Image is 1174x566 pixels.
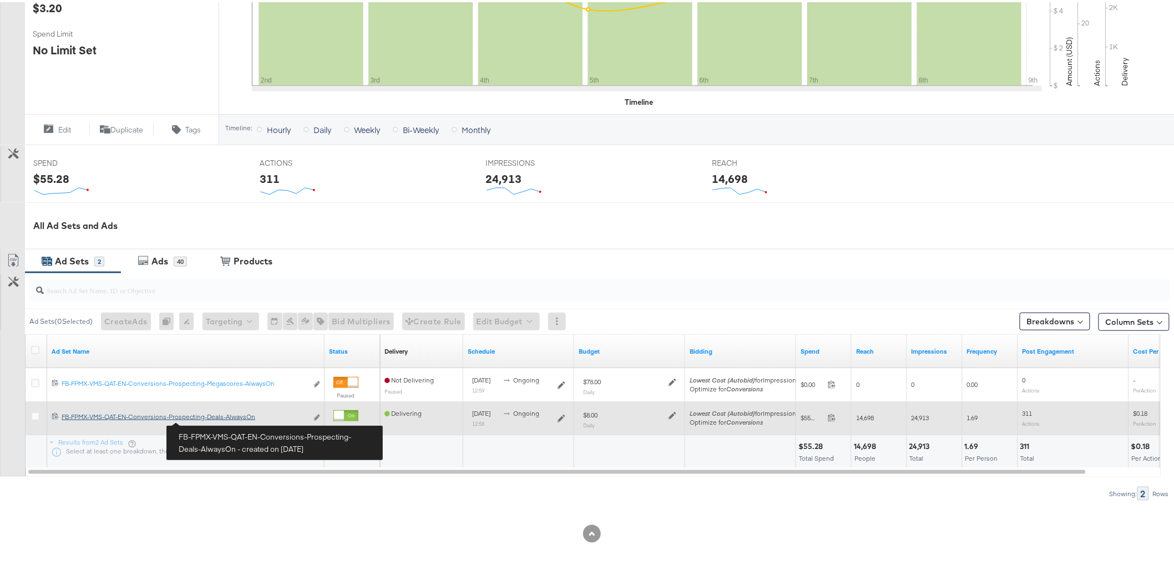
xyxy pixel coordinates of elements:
[384,374,434,382] span: Not Delivering
[1020,439,1033,450] div: 311
[967,378,978,386] span: 0.00
[513,374,539,382] span: ongoing
[58,123,71,133] span: Edit
[472,374,490,382] span: [DATE]
[965,439,982,450] div: 1.69
[462,122,490,133] span: Monthly
[690,374,799,382] span: for Impressions
[62,410,307,419] div: FB-FPMX-VMS-QAT-EN-Conversions-Prospecting-Deals-AlwaysOn
[690,374,755,382] em: Lowest Cost (Autobid)
[690,416,799,425] div: Optimize for
[29,314,93,324] div: Ad Sets ( 0 Selected)
[110,123,143,133] span: Duplicate
[513,407,539,415] span: ongoing
[965,452,998,460] span: Per Person
[154,121,219,134] button: Tags
[151,253,168,266] div: Ads
[159,310,179,328] div: 0
[856,411,874,420] span: 14,698
[329,345,376,354] a: Shows the current state of your Ad Set.
[44,273,1064,294] input: Search Ad Set Name, ID or Objective
[1133,418,1156,425] sub: Per Action
[62,377,307,386] div: FB-FPMX-VMS-QAT-EN-Conversions-Prospecting-Megascores-AlwaysOn
[1023,385,1040,391] sub: Actions
[185,123,201,133] span: Tags
[1092,58,1102,84] text: Actions
[1131,439,1153,450] div: $0.18
[912,411,929,420] span: 24,913
[234,253,272,266] div: Products
[690,407,799,415] span: for Impressions
[472,407,490,415] span: [DATE]
[726,383,763,391] em: Conversions
[333,423,358,430] label: Active
[854,439,879,450] div: 14,698
[801,345,847,354] a: The total amount spent to date.
[62,410,307,422] a: FB-FPMX-VMS-QAT-EN-Conversions-Prospecting-Deals-AlwaysOn
[384,345,408,354] a: Reflects the ability of your Ad Set to achieve delivery based on ad states, schedule and budget.
[1137,485,1149,498] div: 2
[1021,452,1035,460] span: Total
[967,411,978,420] span: 1.69
[384,386,402,392] sub: Paused
[583,420,595,426] sub: Daily
[33,40,97,56] div: No Limit Set
[1023,418,1040,425] sub: Actions
[267,122,291,133] span: Hourly
[625,95,653,105] div: Timeline
[486,156,569,166] span: IMPRESSIONS
[313,122,331,133] span: Daily
[579,345,681,354] a: Shows the current budget of Ad Set.
[89,121,154,134] button: Duplicate
[174,254,187,264] div: 40
[690,345,792,354] a: Shows your bid and optimisation settings for this Ad Set.
[801,411,823,420] span: $55.28
[854,452,876,460] span: People
[798,439,826,450] div: $55.28
[799,452,834,460] span: Total Spend
[1152,488,1170,496] div: Rows
[909,439,933,450] div: 24,913
[912,345,958,354] a: The number of times your ad was served. On mobile apps an ad is counted as served the first time ...
[583,386,595,393] sub: Daily
[472,385,484,391] sub: 12:59
[225,122,252,130] div: Timeline:
[712,156,795,166] span: REACH
[55,253,89,266] div: Ad Sets
[1023,345,1125,354] a: The number of actions related to your Page's posts as a result of your ad.
[967,345,1014,354] a: The average number of times your ad was served to each person.
[384,345,408,354] div: Delivery
[33,156,117,166] span: SPEND
[1133,374,1136,382] span: -
[856,378,859,386] span: 0
[403,122,439,133] span: Bi-Weekly
[354,122,380,133] span: Weekly
[1132,452,1162,460] span: Per Action
[1023,374,1026,382] span: 0
[260,169,280,185] div: 311
[333,390,358,397] label: Paused
[94,254,104,264] div: 2
[472,418,484,425] sub: 12:58
[1109,488,1137,496] div: Showing:
[1133,385,1156,391] sub: Per Action
[856,345,903,354] a: The number of people your ad was served to.
[260,156,343,166] span: ACTIONS
[33,169,69,185] div: $55.28
[726,416,763,424] em: Conversions
[1133,407,1148,415] span: $0.18
[52,345,320,354] a: Your Ad Set name.
[1065,35,1075,84] text: Amount (USD)
[690,383,799,391] div: Optimize for
[583,375,601,384] div: $78.00
[384,407,422,415] span: Delivering
[910,452,924,460] span: Total
[1020,310,1090,328] button: Breakdowns
[690,407,755,415] em: Lowest Cost (Autobid)
[62,377,307,389] a: FB-FPMX-VMS-QAT-EN-Conversions-Prospecting-Megascores-AlwaysOn
[1099,311,1170,329] button: Column Sets
[801,378,823,386] span: $0.00
[912,378,915,386] span: 0
[1120,55,1130,84] text: Delivery
[712,169,748,185] div: 14,698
